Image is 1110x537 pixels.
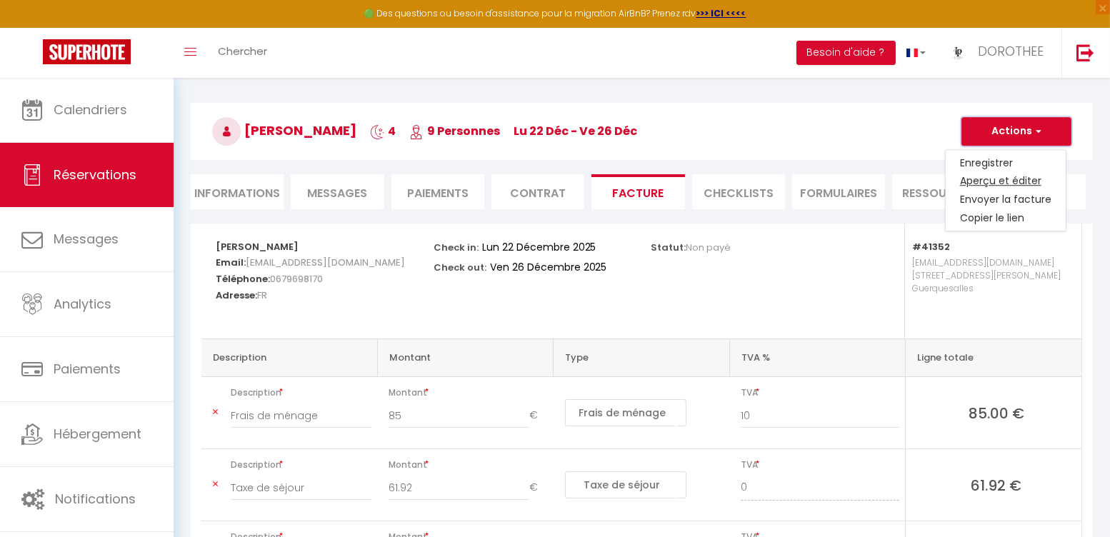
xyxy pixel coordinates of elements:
[554,338,729,376] th: Type
[1076,44,1094,61] img: logout
[54,425,141,443] span: Hébergement
[946,209,1066,228] a: Copier le lien
[796,41,896,65] button: Besoin d'aide ?
[741,455,899,475] span: TVA
[246,252,405,273] span: [EMAIL_ADDRESS][DOMAIN_NAME]
[216,288,257,302] strong: Adresse:
[43,39,131,64] img: Super Booking
[686,241,731,254] span: Non payé
[201,338,377,376] th: Description
[906,338,1081,376] th: Ligne totale
[946,154,1066,172] a: Enregistrer
[917,403,1076,423] span: 85.00 €
[216,272,270,286] strong: Téléphone:
[946,172,1066,191] a: Aperçu et éditer
[54,295,111,313] span: Analytics
[216,256,246,269] strong: Email:
[207,28,278,78] a: Chercher
[409,123,500,139] span: 9 Personnes
[54,101,127,119] span: Calendriers
[54,230,119,248] span: Messages
[529,475,548,501] span: €
[978,42,1044,60] span: DOROTHEE
[741,383,899,403] span: TVA
[591,174,684,209] li: Facture
[377,338,553,376] th: Montant
[692,174,785,209] li: CHECKLISTS
[55,490,136,508] span: Notifications
[370,123,396,139] span: 4
[917,475,1076,495] span: 61.92 €
[491,174,584,209] li: Contrat
[191,174,284,209] li: Informations
[231,455,371,475] span: Description
[231,383,371,403] span: Description
[212,121,356,139] span: [PERSON_NAME]
[912,253,1067,324] p: [EMAIL_ADDRESS][DOMAIN_NAME] [STREET_ADDRESS][PERSON_NAME] Guerquesalles
[307,185,367,201] span: Messages
[947,41,969,62] img: ...
[434,238,479,254] p: Check in:
[218,44,267,59] span: Chercher
[696,7,746,19] a: >>> ICI <<<<
[270,268,323,289] span: 0679698170
[892,174,985,209] li: Ressources
[946,191,1066,209] a: Envoyer la facture
[389,455,547,475] span: Montant
[391,174,484,209] li: Paiements
[54,166,136,184] span: Réservations
[434,258,486,274] p: Check out:
[792,174,885,209] li: FORMULAIRES
[729,338,905,376] th: TVA %
[257,285,267,306] span: FR
[912,240,950,254] strong: #41352
[529,403,548,428] span: €
[389,383,547,403] span: Montant
[216,240,299,254] strong: [PERSON_NAME]
[514,123,637,139] span: lu 22 Déc - ve 26 Déc
[651,238,731,254] p: Statut:
[54,360,121,378] span: Paiements
[936,28,1061,78] a: ... DOROTHEE
[961,117,1071,146] button: Actions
